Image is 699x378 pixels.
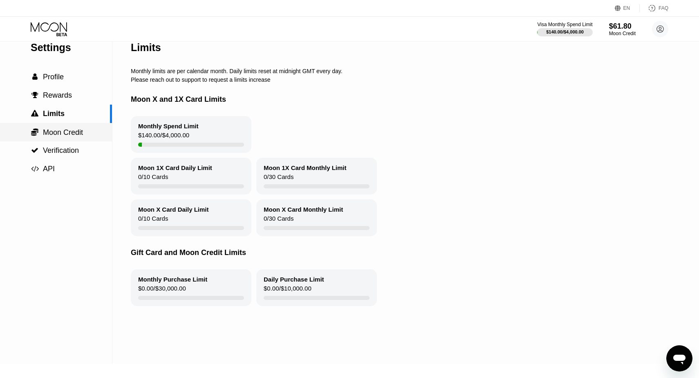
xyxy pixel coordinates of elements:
div: FAQ [640,4,668,12]
div: Visa Monthly Spend Limit$140.00/$4,000.00 [537,22,592,36]
span:  [31,147,38,154]
div: FAQ [659,5,668,11]
span: API [43,165,55,173]
div: Monthly limits are per calendar month. Daily limits reset at midnight GMT every day. [131,68,690,74]
div: 0 / 30 Cards [264,173,293,184]
div: Monthly Purchase Limit [138,276,207,283]
span: Rewards [43,91,72,99]
div: Moon X and 1X Card Limits [131,83,690,116]
div: Gift Card and Moon Credit Limits [131,236,690,269]
div: Please reach out to support to request a limits increase [131,76,690,83]
div: $61.80Moon Credit [609,22,636,36]
div: EN [615,4,640,12]
div:  [31,110,39,117]
div: 0 / 10 Cards [138,215,168,226]
div: Visa Monthly Spend Limit [537,22,592,27]
span:  [31,92,38,99]
div: Moon X Card Monthly Limit [264,206,343,213]
iframe: Кнопка запуска окна обмена сообщениями [666,345,692,371]
div:  [31,128,39,136]
span:  [31,110,38,117]
span: Profile [43,73,64,81]
div: $0.00 / $30,000.00 [138,285,186,296]
div: $0.00 / $10,000.00 [264,285,311,296]
div: Settings [31,42,112,54]
div: Moon 1X Card Monthly Limit [264,164,347,171]
div: EN [623,5,630,11]
div:  [31,147,39,154]
div: $140.00 / $4,000.00 [138,132,189,143]
span:  [32,73,38,81]
div:  [31,92,39,99]
div: Limits [131,42,161,54]
div: Moon 1X Card Daily Limit [138,164,212,171]
span:  [31,165,39,172]
div: $61.80 [609,22,636,31]
div: Daily Purchase Limit [264,276,324,283]
span: Limits [43,110,65,118]
div: 0 / 10 Cards [138,173,168,184]
div: Moon Credit [609,31,636,36]
span: Verification [43,146,79,154]
div:  [31,73,39,81]
div: Monthly Spend Limit [138,123,199,130]
div: Moon X Card Daily Limit [138,206,209,213]
span:  [31,128,38,136]
span: Moon Credit [43,128,83,136]
div: $140.00 / $4,000.00 [546,29,584,34]
div: 0 / 30 Cards [264,215,293,226]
